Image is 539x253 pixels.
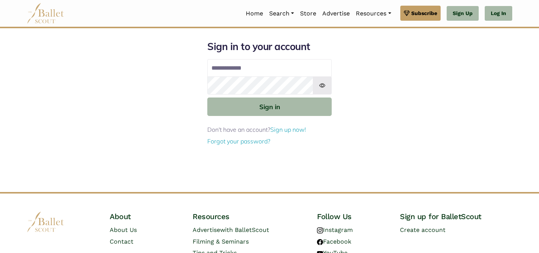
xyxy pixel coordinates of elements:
h1: Sign in to your account [207,40,332,53]
a: Contact [110,238,133,245]
a: Forgot your password? [207,137,270,145]
img: facebook logo [317,239,323,245]
img: logo [27,212,64,232]
h4: About [110,212,181,221]
a: Store [297,6,319,21]
img: gem.svg [404,9,410,17]
a: Home [243,6,266,21]
a: Facebook [317,238,351,245]
a: Subscribe [400,6,441,21]
a: Advertisewith BalletScout [193,226,269,233]
a: Sign up now! [270,126,306,133]
a: Search [266,6,297,21]
a: Advertise [319,6,353,21]
span: Subscribe [411,9,437,17]
span: with BalletScout [220,226,269,233]
a: Filming & Seminars [193,238,249,245]
a: Sign Up [447,6,479,21]
a: Instagram [317,226,353,233]
a: Create account [400,226,446,233]
h4: Resources [193,212,305,221]
a: About Us [110,226,137,233]
button: Sign in [207,98,332,116]
a: Resources [353,6,394,21]
img: instagram logo [317,227,323,233]
a: Log In [485,6,512,21]
p: Don't have an account? [207,125,332,135]
h4: Follow Us [317,212,388,221]
h4: Sign up for BalletScout [400,212,512,221]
